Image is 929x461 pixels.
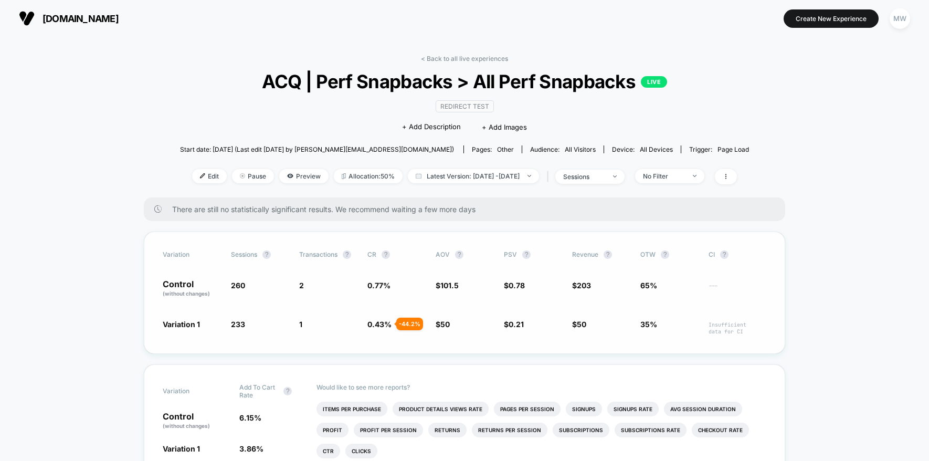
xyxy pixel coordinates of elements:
span: PSV [504,250,517,258]
span: Allocation: 50% [334,169,403,183]
span: 35% [640,320,657,329]
span: 0.77 % [367,281,390,290]
span: OTW [640,250,698,259]
span: AOV [436,250,450,258]
span: 233 [231,320,245,329]
li: Profit Per Session [354,423,423,437]
span: There are still no statistically significant results. We recommend waiting a few more days [172,205,764,214]
span: Variation 1 [163,320,200,329]
li: Subscriptions [553,423,609,437]
span: --- [709,282,766,298]
button: MW [886,8,913,29]
button: ? [661,250,669,259]
li: Ctr [316,444,340,458]
span: All Visitors [565,145,596,153]
span: 65% [640,281,657,290]
p: Would like to see more reports? [316,383,767,391]
span: ACQ | Perf Snapbacks > All Perf Snapbacks [208,70,720,92]
span: 0.78 [509,281,525,290]
span: 203 [577,281,591,290]
span: Device: [604,145,681,153]
button: ? [283,387,292,395]
span: 3.86 % [239,444,263,453]
img: rebalance [342,173,346,179]
span: Pause [232,169,274,183]
span: 2 [299,281,304,290]
span: 260 [231,281,245,290]
button: ? [522,250,531,259]
button: ? [262,250,271,259]
span: Add To Cart Rate [239,383,278,399]
img: end [613,175,617,177]
span: $ [572,281,591,290]
span: [DOMAIN_NAME] [43,13,119,24]
span: 1 [299,320,302,329]
span: 0.43 % [367,320,392,329]
span: Variation 1 [163,444,200,453]
span: Revenue [572,250,598,258]
span: Start date: [DATE] (Last edit [DATE] by [PERSON_NAME][EMAIL_ADDRESS][DOMAIN_NAME]) [180,145,454,153]
div: - 44.2 % [396,318,423,330]
span: | [544,169,555,184]
span: (without changes) [163,423,210,429]
img: end [527,175,531,177]
li: Product Details Views Rate [393,402,489,416]
img: Visually logo [19,11,35,26]
div: sessions [563,173,605,181]
span: 0.21 [509,320,524,329]
p: Control [163,280,220,298]
li: Checkout Rate [692,423,749,437]
div: Pages: [472,145,514,153]
span: 50 [577,320,586,329]
span: $ [436,281,459,290]
span: $ [504,281,525,290]
button: ? [720,250,729,259]
span: Variation [163,250,220,259]
span: all devices [640,145,673,153]
li: Profit [316,423,349,437]
li: Pages Per Session [494,402,561,416]
span: Variation [163,383,220,399]
span: Insufficient data for CI [709,321,766,335]
span: Redirect Test [436,100,494,112]
li: Returns [428,423,467,437]
li: Subscriptions Rate [615,423,687,437]
li: Avg Session Duration [664,402,742,416]
button: ? [604,250,612,259]
button: [DOMAIN_NAME] [16,10,122,27]
li: Signups [566,402,602,416]
span: Page Load [717,145,749,153]
button: Create New Experience [784,9,879,28]
button: ? [455,250,463,259]
img: edit [200,173,205,179]
li: Returns Per Session [472,423,547,437]
span: 50 [440,320,450,329]
span: + Add Description [402,122,461,132]
div: Trigger: [689,145,749,153]
div: MW [890,8,910,29]
span: $ [436,320,450,329]
img: end [693,175,696,177]
span: other [497,145,514,153]
div: Audience: [530,145,596,153]
span: 101.5 [440,281,459,290]
img: end [240,173,245,179]
span: 6.15 % [239,413,261,422]
span: $ [504,320,524,329]
a: < Back to all live experiences [421,55,508,62]
span: (without changes) [163,290,210,297]
span: $ [572,320,586,329]
span: Preview [279,169,329,183]
li: Items Per Purchase [316,402,387,416]
span: Latest Version: [DATE] - [DATE] [408,169,539,183]
li: Signups Rate [607,402,659,416]
span: Transactions [299,250,337,258]
button: ? [382,250,390,259]
div: No Filter [643,172,685,180]
p: LIVE [641,76,667,88]
span: Sessions [231,250,257,258]
span: + Add Images [482,123,527,131]
button: ? [343,250,351,259]
li: Clicks [345,444,377,458]
span: CR [367,250,376,258]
